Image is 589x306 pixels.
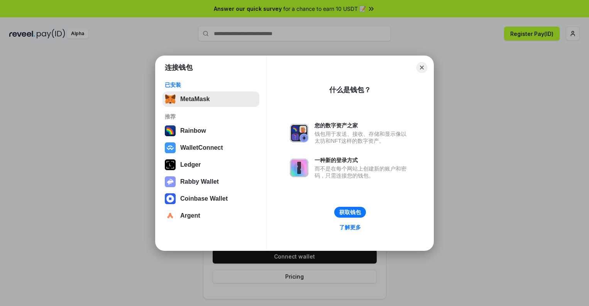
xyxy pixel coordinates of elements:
button: Rabby Wallet [162,174,259,189]
button: Ledger [162,157,259,172]
div: 获取钱包 [339,209,361,216]
div: Rainbow [180,127,206,134]
button: 获取钱包 [334,207,366,218]
div: 您的数字资产之家 [315,122,410,129]
button: Rainbow [162,123,259,139]
a: 了解更多 [335,222,366,232]
img: svg+xml,%3Csvg%20width%3D%2228%22%20height%3D%2228%22%20viewBox%3D%220%200%2028%2028%22%20fill%3D... [165,210,176,221]
div: Coinbase Wallet [180,195,228,202]
div: 已安装 [165,81,257,88]
img: svg+xml,%3Csvg%20fill%3D%22none%22%20height%3D%2233%22%20viewBox%3D%220%200%2035%2033%22%20width%... [165,94,176,105]
button: Argent [162,208,259,223]
div: Ledger [180,161,201,168]
button: MetaMask [162,91,259,107]
div: 了解更多 [339,224,361,231]
div: 一种新的登录方式 [315,157,410,164]
div: 钱包用于发送、接收、存储和显示像以太坊和NFT这样的数字资产。 [315,130,410,144]
div: 而不是在每个网站上创建新的账户和密码，只需连接您的钱包。 [315,165,410,179]
div: WalletConnect [180,144,223,151]
img: svg+xml,%3Csvg%20width%3D%2228%22%20height%3D%2228%22%20viewBox%3D%220%200%2028%2028%22%20fill%3D... [165,193,176,204]
img: svg+xml,%3Csvg%20width%3D%2228%22%20height%3D%2228%22%20viewBox%3D%220%200%2028%2028%22%20fill%3D... [165,142,176,153]
img: svg+xml,%3Csvg%20xmlns%3D%22http%3A%2F%2Fwww.w3.org%2F2000%2Fsvg%22%20fill%3D%22none%22%20viewBox... [165,176,176,187]
button: Coinbase Wallet [162,191,259,206]
img: svg+xml,%3Csvg%20xmlns%3D%22http%3A%2F%2Fwww.w3.org%2F2000%2Fsvg%22%20fill%3D%22none%22%20viewBox... [290,124,308,142]
div: 什么是钱包？ [329,85,371,95]
div: MetaMask [180,96,210,103]
div: Argent [180,212,200,219]
h1: 连接钱包 [165,63,193,72]
button: WalletConnect [162,140,259,156]
button: Close [416,62,427,73]
div: Rabby Wallet [180,178,219,185]
div: 推荐 [165,113,257,120]
img: svg+xml,%3Csvg%20xmlns%3D%22http%3A%2F%2Fwww.w3.org%2F2000%2Fsvg%22%20fill%3D%22none%22%20viewBox... [290,159,308,177]
img: svg+xml,%3Csvg%20xmlns%3D%22http%3A%2F%2Fwww.w3.org%2F2000%2Fsvg%22%20width%3D%2228%22%20height%3... [165,159,176,170]
img: svg+xml,%3Csvg%20width%3D%22120%22%20height%3D%22120%22%20viewBox%3D%220%200%20120%20120%22%20fil... [165,125,176,136]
